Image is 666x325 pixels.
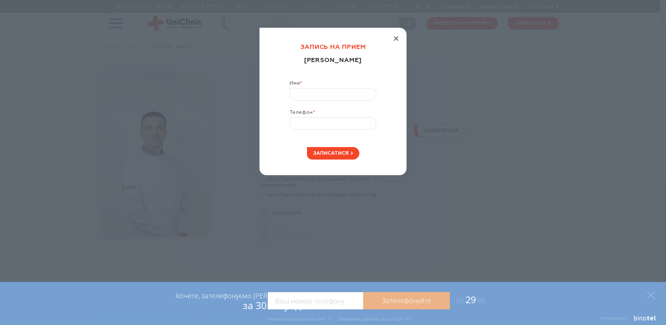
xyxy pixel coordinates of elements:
[290,109,376,117] label: Телефон
[307,147,359,160] button: записатися
[456,296,466,305] span: 00:
[275,57,391,80] div: [PERSON_NAME]
[268,292,363,309] input: Ваш номер телефону
[275,43,391,57] div: Запись на прием
[476,296,485,305] span: :99
[268,316,410,322] div: Вільних операторів на лінії: 10 Замовлень дзвінків за сьогодні: 5+
[593,316,657,325] a: Віртуальна АТС
[243,299,305,312] span: за 30 секунд?
[176,291,305,311] div: Хочете, зателефонуємо [PERSON_NAME]
[601,316,629,321] span: Віртуальна АТС
[313,151,349,156] span: записатися
[290,80,376,88] label: Имя
[450,293,485,306] span: 29
[363,292,450,309] a: Зателефонуйте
